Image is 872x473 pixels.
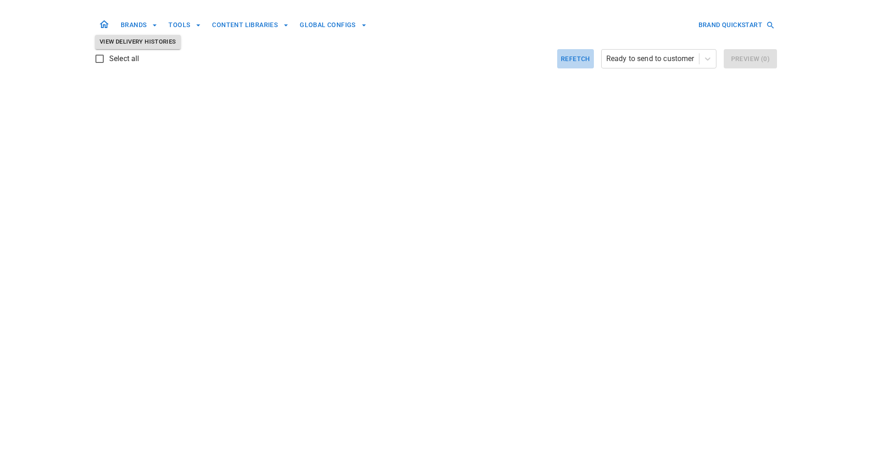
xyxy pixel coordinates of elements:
[117,17,161,34] button: BRANDS
[109,53,140,64] span: Select all
[296,17,370,34] button: GLOBAL CONFIGS
[695,17,777,34] button: BRAND QUICKSTART
[557,49,594,68] button: Refetch
[95,35,181,49] button: View Delivery Histories
[165,17,205,34] button: TOOLS
[208,17,292,34] button: CONTENT LIBRARIES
